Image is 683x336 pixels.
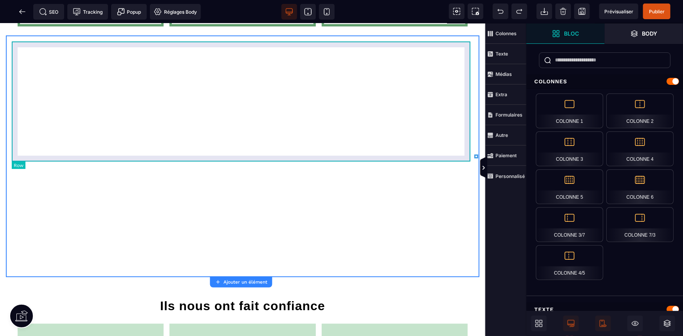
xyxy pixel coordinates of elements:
span: Autre [485,125,526,146]
span: Retour [14,4,30,20]
span: Enregistrer le contenu [643,4,670,19]
span: Favicon [150,4,201,20]
span: Colonnes [485,23,526,44]
div: Colonne 1 [536,93,603,128]
span: Voir les composants [449,4,465,19]
span: Popup [117,8,141,16]
span: Ouvrir les calques [660,316,675,331]
span: Aperçu [599,4,638,19]
span: Voir mobile [319,4,335,20]
span: Formulaires [485,105,526,125]
strong: Bloc [564,31,579,36]
span: Voir tablette [300,4,316,20]
span: Tracking [73,8,103,16]
strong: Autre [496,132,508,138]
div: Colonne 4/5 [536,245,603,280]
span: Extra [485,84,526,105]
strong: Personnalisé [496,173,525,179]
strong: Paiement [496,153,517,158]
div: Colonne 5 [536,169,603,204]
span: Masquer le bloc [627,316,643,331]
div: Colonne 4 [606,131,674,166]
span: Ouvrir les blocs [526,23,605,44]
span: Afficher les vues [526,156,534,180]
span: Médias [485,64,526,84]
span: Personnalisé [485,166,526,186]
div: Colonne 7/3 [606,207,674,242]
span: Code de suivi [67,4,108,20]
span: Créer une alerte modale [111,4,147,20]
span: Défaire [493,4,508,19]
strong: Ajouter un élément [223,279,267,285]
div: Texte [526,302,683,317]
span: Afficher le mobile [595,316,611,331]
span: Afficher le desktop [563,316,579,331]
div: Colonne 3/7 [536,207,603,242]
span: Importer [537,4,552,19]
strong: Body [642,31,658,36]
span: Publier [649,9,665,14]
span: Enregistrer [574,4,590,19]
div: Colonnes [526,74,683,89]
span: Capture d'écran [468,4,483,19]
span: Texte [485,44,526,64]
span: SEO [39,8,59,16]
span: Ouvrir les calques [605,23,683,44]
span: Nettoyage [555,4,571,19]
span: Voir bureau [281,4,297,20]
strong: Formulaires [496,112,523,118]
strong: Extra [496,92,507,97]
strong: Médias [496,71,512,77]
h1: Ils nous ont fait confiance [12,271,474,294]
div: Colonne 6 [606,169,674,204]
button: Ajouter un élément [210,277,272,287]
span: Paiement [485,146,526,166]
span: Réglages Body [154,8,197,16]
span: Métadata SEO [33,4,64,20]
div: Colonne 2 [606,93,674,128]
strong: Texte [496,51,508,57]
span: Ouvrir les blocs [531,316,547,331]
strong: Colonnes [496,31,517,36]
span: Rétablir [512,4,527,19]
span: Prévisualiser [604,9,633,14]
div: Colonne 3 [536,131,603,166]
